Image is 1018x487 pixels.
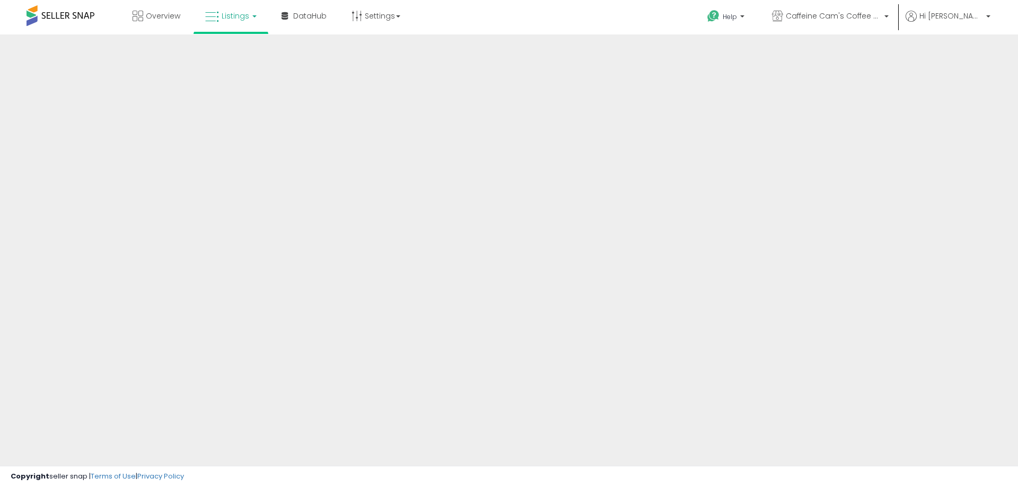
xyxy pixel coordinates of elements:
[906,11,990,34] a: Hi [PERSON_NAME]
[919,11,983,21] span: Hi [PERSON_NAME]
[146,11,180,21] span: Overview
[293,11,327,21] span: DataHub
[222,11,249,21] span: Listings
[699,2,755,34] a: Help
[723,12,737,21] span: Help
[786,11,881,21] span: Caffeine Cam's Coffee & Candy Company Inc.
[91,471,136,481] a: Terms of Use
[11,472,184,482] div: seller snap | |
[11,471,49,481] strong: Copyright
[137,471,184,481] a: Privacy Policy
[707,10,720,23] i: Get Help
